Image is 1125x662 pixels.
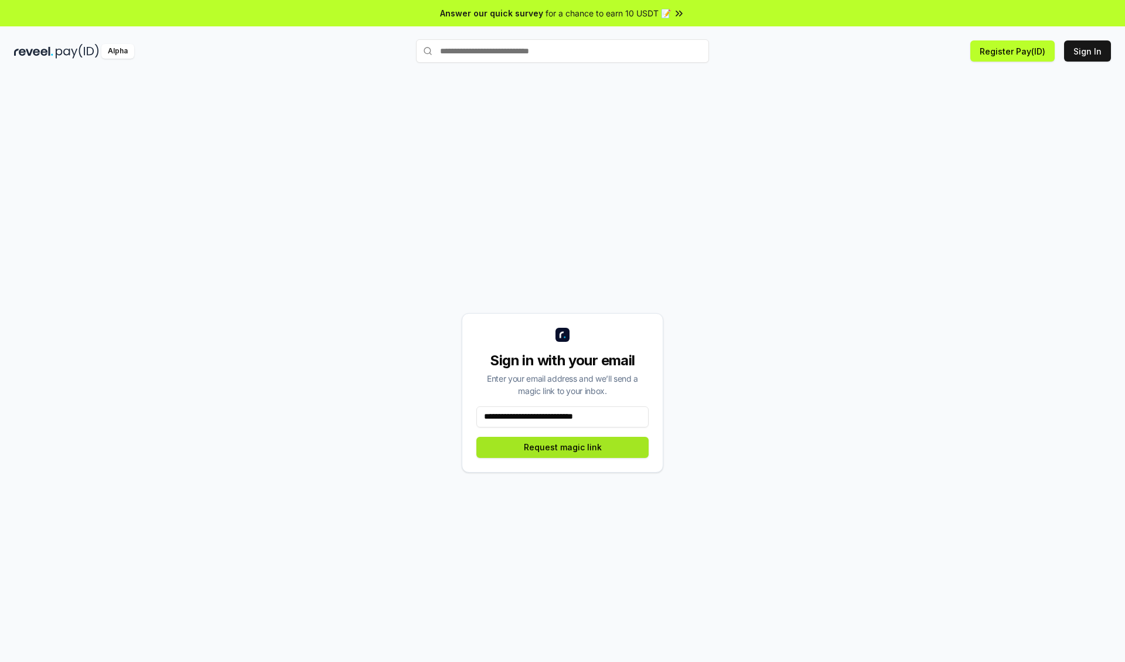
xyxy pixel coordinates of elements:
div: Enter your email address and we’ll send a magic link to your inbox. [476,372,649,397]
span: Answer our quick survey [440,7,543,19]
button: Request magic link [476,437,649,458]
img: pay_id [56,44,99,59]
div: Alpha [101,44,134,59]
img: logo_small [555,328,570,342]
div: Sign in with your email [476,351,649,370]
img: reveel_dark [14,44,53,59]
span: for a chance to earn 10 USDT 📝 [546,7,671,19]
button: Sign In [1064,40,1111,62]
button: Register Pay(ID) [970,40,1055,62]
